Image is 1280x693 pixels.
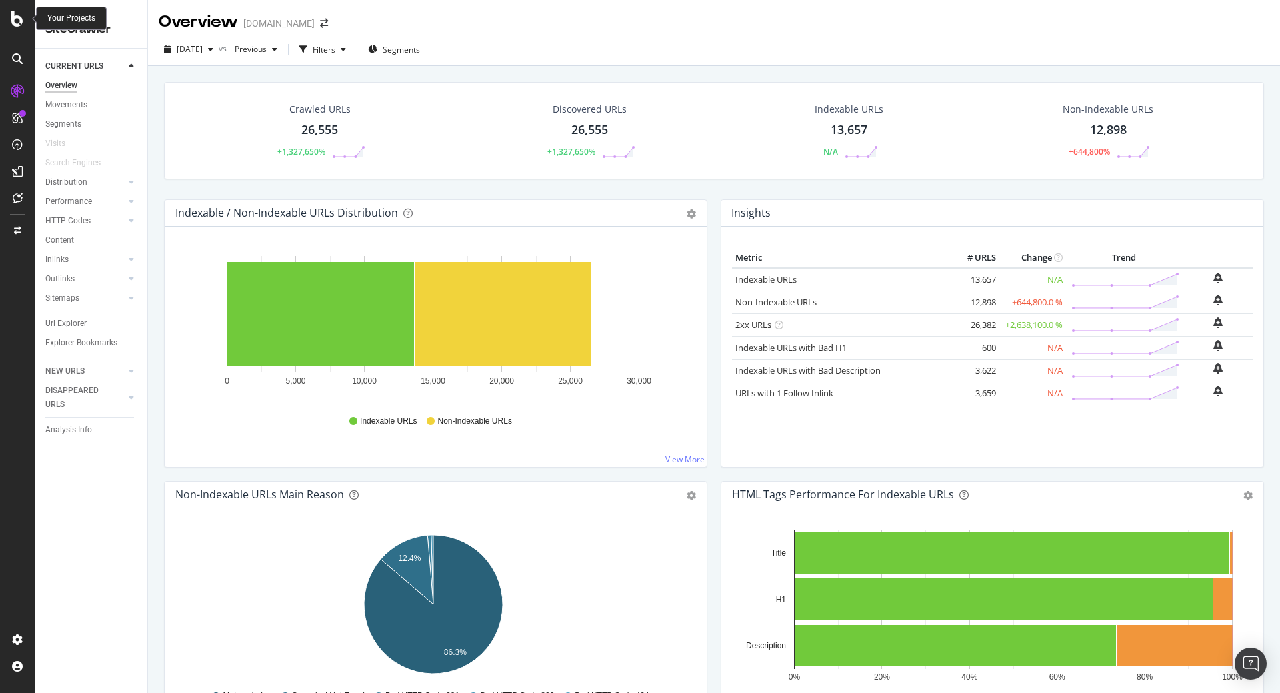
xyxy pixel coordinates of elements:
div: +1,327,650% [547,146,595,157]
a: Url Explorer [45,317,138,331]
a: Non-Indexable URLs [735,296,817,308]
div: Overview [45,79,77,93]
text: 20,000 [489,376,514,386]
text: 100% [1222,672,1243,682]
text: 25,000 [558,376,583,386]
a: Indexable URLs with Bad H1 [735,341,847,354]
th: Trend [1066,248,1183,268]
text: 30,000 [627,376,651,386]
div: gear [1243,491,1253,500]
div: gear [687,491,696,500]
a: Search Engines [45,156,114,170]
div: N/A [823,146,838,157]
a: Visits [45,137,79,151]
div: Outlinks [45,272,75,286]
div: Segments [45,117,81,131]
div: +1,327,650% [277,146,325,157]
span: Segments [383,44,420,55]
svg: A chart. [175,248,691,403]
a: View More [665,454,705,465]
a: Segments [45,117,138,131]
a: 2xx URLs [735,319,771,331]
button: Previous [229,39,283,60]
div: Content [45,233,74,247]
h4: Insights [731,204,771,222]
text: 15,000 [421,376,445,386]
div: [DOMAIN_NAME] [243,17,315,30]
text: 10,000 [352,376,377,386]
th: # URLS [946,248,999,268]
text: 20% [874,672,890,682]
td: 12,898 [946,291,999,313]
a: Outlinks [45,272,125,286]
td: 600 [946,336,999,359]
div: Visits [45,137,65,151]
td: 13,657 [946,268,999,291]
text: 40% [961,672,977,682]
div: Indexable / Non-Indexable URLs Distribution [175,206,398,219]
a: Movements [45,98,138,112]
div: HTML Tags Performance for Indexable URLs [732,488,954,501]
text: Description [746,641,786,650]
button: Segments [363,39,425,60]
div: Search Engines [45,156,101,170]
div: NEW URLS [45,364,85,378]
div: 26,555 [301,121,338,139]
div: Explorer Bookmarks [45,336,117,350]
td: N/A [999,359,1066,382]
td: N/A [999,382,1066,404]
text: 80% [1137,672,1153,682]
div: bell-plus [1213,386,1223,396]
button: Filters [294,39,351,60]
text: 60% [1049,672,1065,682]
text: 5,000 [285,376,305,386]
div: Crawled URLs [289,103,351,116]
th: Change [999,248,1066,268]
a: Sitemaps [45,291,125,305]
span: Previous [229,43,267,55]
div: Movements [45,98,87,112]
div: bell-plus [1213,340,1223,351]
span: vs [219,43,229,54]
div: 12,898 [1090,121,1127,139]
div: 13,657 [831,121,867,139]
a: Explorer Bookmarks [45,336,138,350]
text: 0 [225,376,229,386]
div: bell-plus [1213,295,1223,305]
div: bell-plus [1213,273,1223,283]
div: Discovered URLs [553,103,627,116]
td: N/A [999,268,1066,291]
text: 0% [789,672,801,682]
a: Indexable URLs with Bad Description [735,364,881,376]
th: Metric [732,248,946,268]
a: HTTP Codes [45,214,125,228]
div: Filters [313,44,335,55]
span: Non-Indexable URLs [437,416,511,427]
span: Indexable URLs [360,416,417,427]
div: Distribution [45,175,87,189]
td: 3,622 [946,359,999,382]
a: Analysis Info [45,423,138,437]
button: [DATE] [159,39,219,60]
td: +644,800.0 % [999,291,1066,313]
div: HTTP Codes [45,214,91,228]
div: Inlinks [45,253,69,267]
div: 26,555 [571,121,608,139]
a: Inlinks [45,253,125,267]
div: Performance [45,195,92,209]
div: bell-plus [1213,317,1223,328]
a: NEW URLS [45,364,125,378]
a: DISAPPEARED URLS [45,384,125,412]
svg: A chart. [175,530,691,684]
text: Title [771,548,787,558]
div: Non-Indexable URLs Main Reason [175,488,344,501]
div: A chart. [732,530,1248,684]
text: 12.4% [398,554,421,563]
a: Distribution [45,175,125,189]
text: 86.3% [444,648,467,657]
text: H1 [776,595,787,604]
a: CURRENT URLS [45,59,125,73]
div: Indexable URLs [815,103,883,116]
